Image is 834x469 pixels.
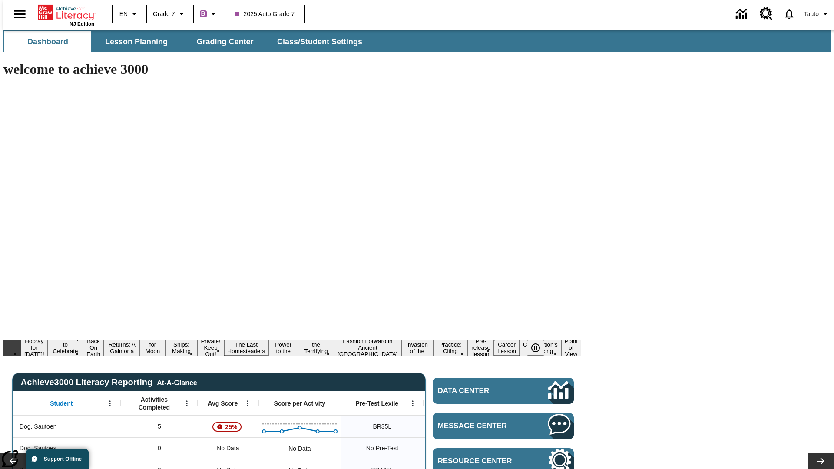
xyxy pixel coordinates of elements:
button: Slide 5 Time for Moon Rules? [140,334,165,362]
button: Slide 6 Cruise Ships: Making Waves [165,334,198,362]
span: Support Offline [44,456,82,462]
a: Home [38,4,94,21]
div: SubNavbar [3,30,831,52]
span: B [201,8,205,19]
div: Pause [527,340,553,356]
span: 5 [158,422,161,431]
div: No Data, Dog, Sautoes [424,437,506,459]
span: EN [119,10,128,19]
span: Dog, Sautoes [20,444,56,453]
span: NJ Edition [69,21,94,26]
a: Data Center [433,378,574,404]
span: Dog, Sautoen [20,422,57,431]
div: 0, Dog, Sautoes [121,437,198,459]
a: Data Center [731,2,755,26]
button: Slide 12 The Invasion of the Free CD [401,334,433,362]
div: 35 Lexile, ER, Based on the Lexile Reading measure, student is an Emerging Reader (ER) and will h... [424,416,506,437]
button: Open Menu [103,397,116,410]
span: Dashboard [27,37,68,47]
button: Slide 10 Attack of the Terrifying Tomatoes [298,334,334,362]
button: Profile/Settings [801,6,834,22]
button: Slide 14 Pre-release lesson [468,337,494,359]
button: Open Menu [241,397,254,410]
button: Boost Class color is purple. Change class color [196,6,222,22]
button: Slide 3 Back On Earth [83,337,104,359]
button: Slide 2 Get Ready to Celebrate Juneteenth! [48,334,83,362]
span: Score per Activity [274,400,326,407]
span: Beginning reader 35 Lexile, Dog, Sautoen [373,422,391,431]
span: Student [50,400,73,407]
a: Notifications [778,3,801,25]
span: Achieve3000 Literacy Reporting [21,377,197,387]
button: Pause [527,340,544,356]
span: No Pre-Test, Dog, Sautoes [366,444,398,453]
span: Data Center [438,386,519,395]
div: SubNavbar [3,31,370,52]
span: Activities Completed [126,396,183,411]
button: Slide 9 Solar Power to the People [268,334,298,362]
button: Open Menu [406,397,419,410]
button: Slide 11 Fashion Forward in Ancient Rome [334,337,401,359]
button: Slide 7 Private! Keep Out! [197,337,224,359]
button: Slide 1 Hooray for Constitution Day! [21,337,48,359]
button: Support Offline [26,449,89,469]
div: No Data, Dog, Sautoes [198,437,258,459]
button: Slide 16 The Constitution's Balancing Act [520,334,561,362]
span: 0 [158,444,161,453]
span: Avg Score [208,400,238,407]
button: Open side menu [7,1,33,27]
span: Grading Center [196,37,253,47]
button: Grading Center [182,31,268,52]
span: Message Center [438,422,522,430]
button: Open Menu [180,397,193,410]
div: , 25%, Attention! This student's Average First Try Score of 25% is below 65%, Dog, Sautoen [198,416,258,437]
span: Tauto [804,10,819,19]
h1: welcome to achieve 3000 [3,61,581,77]
span: Grade 7 [153,10,175,19]
span: Class/Student Settings [277,37,362,47]
button: Slide 8 The Last Homesteaders [224,340,269,356]
button: Dashboard [4,31,91,52]
span: 2025 Auto Grade 7 [235,10,295,19]
div: 5, Dog, Sautoen [121,416,198,437]
div: Home [38,3,94,26]
button: Slide 13 Mixed Practice: Citing Evidence [433,334,468,362]
button: Lesson carousel, Next [808,453,834,469]
span: No Data [212,439,243,457]
div: At-A-Glance [157,377,197,387]
span: Pre-Test Lexile [356,400,399,407]
a: Resource Center, Will open in new tab [755,2,778,26]
span: Lesson Planning [105,37,168,47]
button: Language: EN, Select a language [116,6,143,22]
button: Lesson Planning [93,31,180,52]
button: Grade: Grade 7, Select a grade [149,6,190,22]
button: Slide 17 Point of View [561,337,581,359]
button: Slide 4 Free Returns: A Gain or a Drain? [104,334,140,362]
div: No Data, Dog, Sautoes [284,440,315,457]
button: Slide 15 Career Lesson [494,340,520,356]
span: 25% [222,419,241,435]
a: Message Center [433,413,574,439]
button: Class/Student Settings [270,31,369,52]
span: Resource Center [438,457,522,466]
